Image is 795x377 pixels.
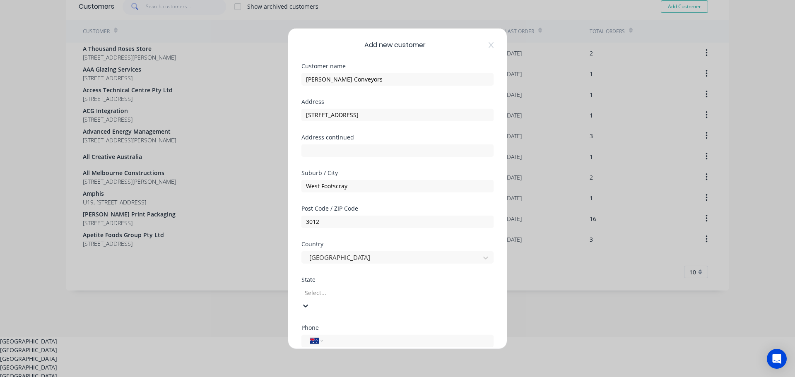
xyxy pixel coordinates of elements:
div: Address continued [301,134,494,140]
div: State [301,276,494,282]
div: Customer name [301,63,494,69]
div: Address [301,98,494,104]
div: Country [301,241,494,247]
div: Post Code / ZIP Code [301,205,494,211]
div: Suburb / City [301,170,494,175]
div: Open Intercom Messenger [767,349,787,369]
span: Add new customer [364,40,426,50]
div: Phone [301,324,494,330]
